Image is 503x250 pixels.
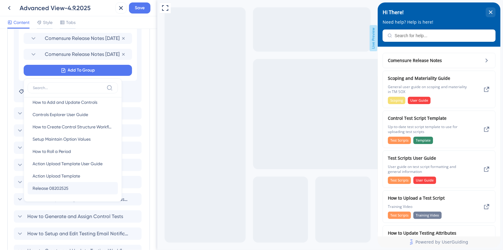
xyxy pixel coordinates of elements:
[10,82,92,92] span: General user guide on scoping and materiality in TM SOX
[38,175,56,180] span: User Guide
[27,213,123,220] span: How to Generate and Assign Control Tests
[38,135,53,140] span: Template
[28,158,118,170] button: Action Upload Template User Guide
[13,175,31,180] span: Test Scripts
[24,49,132,60] div: Comensure Release Notes [DATE]
[108,5,118,15] div: close resource center
[28,145,118,158] button: How to Roll a Period
[45,51,121,58] span: Comensure Release Notes [DATE]
[28,182,118,194] button: Release 08202525
[10,152,82,159] span: Test Scripts User Guide
[33,172,80,180] span: Action Upload Template
[10,227,82,234] span: How to Update Testing Attributes
[13,135,31,140] span: Test Scripts
[129,2,150,14] button: Save
[24,65,132,76] button: Add To Group
[14,107,143,119] div: Scoping and Materiality Guide
[19,88,43,95] button: Add Tag
[135,4,145,12] span: Save
[38,236,91,243] span: Powered by UserGuiding
[10,202,92,207] span: Training Video
[10,112,82,119] span: Control Test Script Template
[10,122,92,132] span: Up-to-date test script template to use for uploading test scripts
[28,108,118,121] button: Controls Explorer User Guide
[10,54,92,62] div: Comensure Release Notes
[28,96,118,108] button: How to Add and Update Controls
[38,210,61,215] span: Training Video
[33,99,97,106] span: How to Add and Update Controls
[27,230,129,237] span: How to Setup and Edit Testing Email Notifications
[5,17,56,22] span: Need help? Help is here!
[5,5,26,14] span: Hi There!
[33,185,68,192] span: Release 08202525
[33,148,71,155] span: How to Roll a Period
[14,193,143,205] div: How to Setup Testing Phases and Sub Phases
[43,19,53,26] span: Style
[14,19,29,26] span: Content
[14,228,143,240] div: How to Setup and Edit Testing Email Notifications
[28,133,118,145] button: Setup Maintain Option Values
[10,72,82,80] span: Scoping and Materiality Guide
[14,124,143,137] div: Control Test Script Template
[10,72,92,102] div: Scoping and Materiality Guide
[14,176,143,188] div: How to Update Testing Attributes
[14,142,143,154] div: Test Scripts User Guide
[10,162,92,172] span: User guide on test script formatting and general information
[20,4,113,12] div: Advanced View-4.9.2025
[24,33,132,44] div: Comensure Release Notes [DATE]
[10,192,92,217] div: How to Upload a Test Script
[10,54,82,62] span: Comensure Release Notes
[13,96,25,100] span: Scoping
[10,192,82,199] span: How to Upload a Test Script
[213,25,220,51] span: Live Preview
[17,31,113,36] input: Search for help...
[28,121,118,133] button: How to Create Control Structure Workflow
[33,135,91,143] span: Setup Maintain Option Values
[66,19,76,26] span: Tabs
[28,170,118,182] button: Action Upload Template
[14,210,143,223] div: How to Generate and Assign Control Tests
[10,152,92,182] div: Test Scripts User Guide
[33,85,104,90] input: Search...
[54,3,56,8] div: 3
[33,96,50,100] span: User Guide
[13,210,31,215] span: Test Scripts
[14,159,143,171] div: How to Upload a Test Script
[33,111,88,118] span: Controls Explorer User Guide
[68,67,95,74] span: Add To Group
[45,35,121,42] span: Comensure Release Notes [DATE]
[14,2,50,9] span: Resource Center
[33,160,103,167] span: Action Upload Template User Guide
[33,123,113,131] span: How to Create Control Structure Workflow
[10,112,92,142] div: Control Test Script Template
